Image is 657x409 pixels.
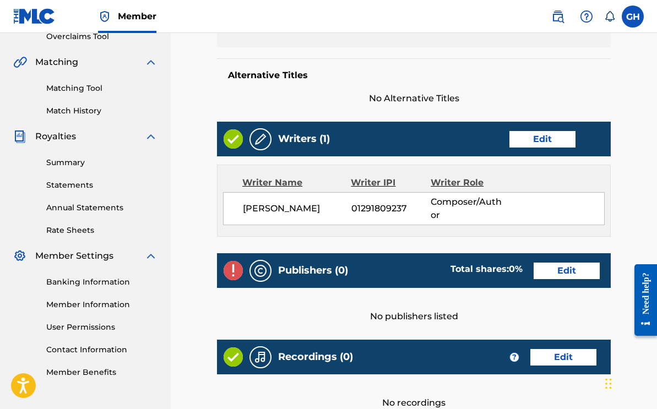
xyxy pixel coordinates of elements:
[46,276,158,288] a: Banking Information
[13,56,27,69] img: Matching
[450,263,523,276] div: Total shares:
[530,349,596,366] a: Edit
[118,10,156,23] span: Member
[602,356,657,409] iframe: Chat Widget
[510,353,519,362] span: ?
[46,299,158,310] a: Member Information
[243,202,351,215] span: [PERSON_NAME]
[224,347,243,367] img: Valid
[46,225,158,236] a: Rate Sheets
[46,344,158,356] a: Contact Information
[351,176,431,189] div: Writer IPI
[144,249,158,263] img: expand
[580,10,593,23] img: help
[534,263,600,279] a: Edit
[547,6,569,28] a: Public Search
[622,6,644,28] div: User Menu
[217,288,611,323] div: No publishers listed
[509,264,523,274] span: 0 %
[431,176,503,189] div: Writer Role
[551,10,564,23] img: search
[46,321,158,333] a: User Permissions
[35,249,113,263] span: Member Settings
[35,130,76,143] span: Royalties
[278,133,330,145] h5: Writers (1)
[604,11,615,22] div: Notifications
[224,129,243,149] img: Valid
[46,157,158,168] a: Summary
[35,56,78,69] span: Matching
[46,202,158,214] a: Annual Statements
[217,92,611,105] span: No Alternative Titles
[46,83,158,94] a: Matching Tool
[509,131,575,148] a: Edit
[98,10,111,23] img: Top Rightsholder
[278,351,353,363] h5: Recordings (0)
[13,249,26,263] img: Member Settings
[46,179,158,191] a: Statements
[242,176,351,189] div: Writer Name
[144,56,158,69] img: expand
[228,70,600,81] h5: Alternative Titles
[46,105,158,117] a: Match History
[431,195,503,222] span: Composer/Author
[626,256,657,345] iframe: Resource Center
[46,367,158,378] a: Member Benefits
[144,130,158,143] img: expand
[351,202,431,215] span: 01291809237
[605,367,612,400] div: Drag
[254,264,267,277] img: Publishers
[278,264,348,277] h5: Publishers (0)
[575,6,598,28] div: Help
[46,31,158,42] a: Overclaims Tool
[13,8,56,24] img: MLC Logo
[13,130,26,143] img: Royalties
[254,133,267,146] img: Writers
[254,351,267,364] img: Recordings
[224,261,243,280] img: Invalid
